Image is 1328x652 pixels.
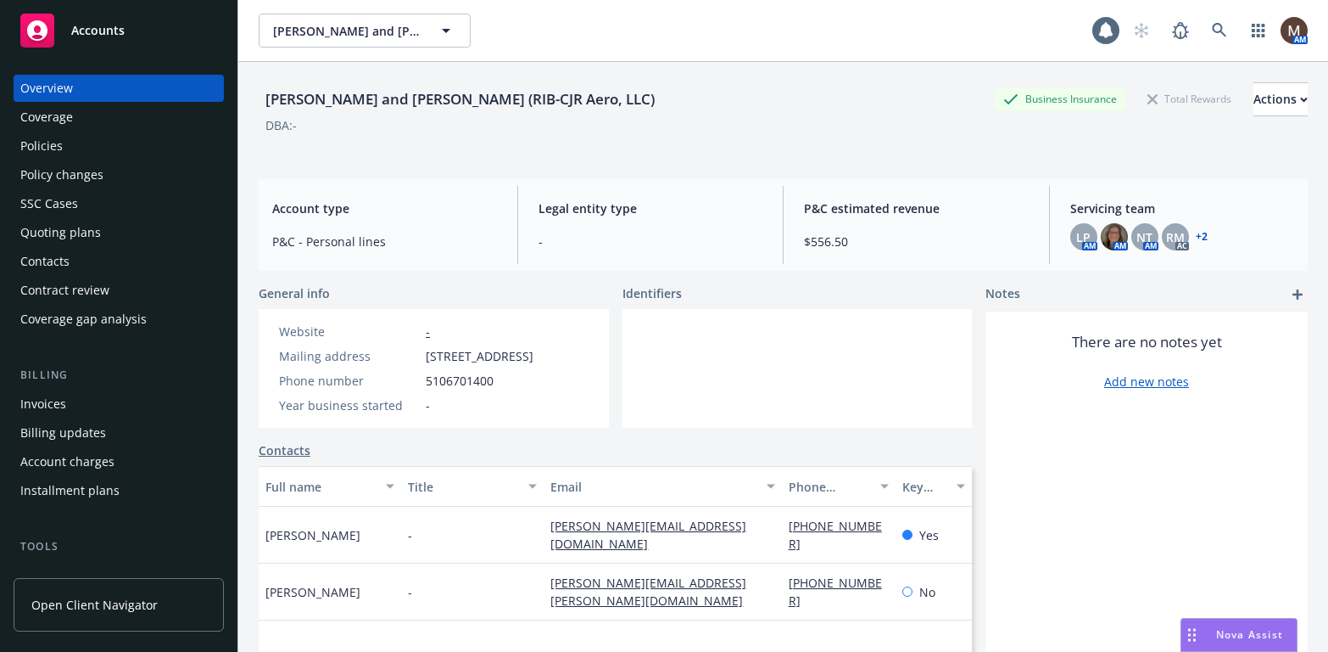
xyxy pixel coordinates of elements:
[902,478,946,496] div: Key contact
[804,233,1029,250] span: $556.50
[1242,14,1275,48] a: Switch app
[20,306,147,333] div: Coverage gap analysis
[272,233,497,250] span: P&C - Personal lines
[919,583,935,601] span: No
[14,248,224,275] a: Contacts
[273,22,420,40] span: [PERSON_NAME] and [PERSON_NAME] (RIB-CJR Aero, LLC)
[1281,17,1308,44] img: photo
[538,200,763,217] span: Legal entity type
[14,477,224,504] a: Installment plans
[14,391,224,418] a: Invoices
[1181,619,1202,651] div: Drag to move
[985,284,1020,305] span: Notes
[1287,284,1308,305] a: add
[789,575,882,609] a: [PHONE_NUMBER]
[20,132,63,160] div: Policies
[20,75,73,102] div: Overview
[20,161,103,188] div: Policy changes
[782,466,896,507] button: Phone number
[1163,14,1197,48] a: Report a Bug
[426,323,430,340] a: -
[408,526,412,544] span: -
[20,562,92,589] div: Manage files
[1076,228,1091,246] span: LP
[550,575,756,609] a: [PERSON_NAME][EMAIL_ADDRESS][PERSON_NAME][DOMAIN_NAME]
[14,161,224,188] a: Policy changes
[259,284,330,302] span: General info
[538,233,763,250] span: -
[259,14,471,48] button: [PERSON_NAME] and [PERSON_NAME] (RIB-CJR Aero, LLC)
[14,277,224,304] a: Contract review
[1216,627,1283,642] span: Nova Assist
[20,104,73,131] div: Coverage
[1253,83,1308,115] div: Actions
[550,478,756,496] div: Email
[259,466,401,507] button: Full name
[622,284,682,302] span: Identifiers
[14,7,224,54] a: Accounts
[14,190,224,217] a: SSC Cases
[20,391,66,418] div: Invoices
[20,248,70,275] div: Contacts
[408,478,518,496] div: Title
[426,372,494,390] span: 5106701400
[265,478,376,496] div: Full name
[789,478,871,496] div: Phone number
[1101,223,1128,250] img: photo
[14,132,224,160] a: Policies
[71,24,125,37] span: Accounts
[550,518,746,552] a: [PERSON_NAME][EMAIL_ADDRESS][DOMAIN_NAME]
[1070,200,1295,217] span: Servicing team
[259,88,661,110] div: [PERSON_NAME] and [PERSON_NAME] (RIB-CJR Aero, LLC)
[31,596,158,614] span: Open Client Navigator
[14,448,224,475] a: Account charges
[20,448,114,475] div: Account charges
[1202,14,1236,48] a: Search
[20,477,120,504] div: Installment plans
[426,396,430,414] span: -
[279,396,419,414] div: Year business started
[279,372,419,390] div: Phone number
[1180,618,1297,652] button: Nova Assist
[20,219,101,246] div: Quoting plans
[789,518,882,552] a: [PHONE_NUMBER]
[1136,228,1152,246] span: NT
[426,347,533,365] span: [STREET_ADDRESS]
[14,367,224,384] div: Billing
[804,200,1029,217] span: P&C estimated revenue
[20,277,109,304] div: Contract review
[1104,373,1189,391] a: Add new notes
[995,88,1125,110] div: Business Insurance
[1196,232,1208,242] a: +2
[20,419,106,447] div: Billing updates
[919,526,939,544] span: Yes
[20,190,78,217] div: SSC Cases
[544,466,781,507] button: Email
[1072,332,1222,352] span: There are no notes yet
[272,200,497,217] span: Account type
[14,538,224,555] div: Tools
[896,466,972,507] button: Key contact
[14,219,224,246] a: Quoting plans
[401,466,544,507] button: Title
[14,75,224,102] a: Overview
[1253,82,1308,116] button: Actions
[1124,14,1158,48] a: Start snowing
[265,116,297,134] div: DBA: -
[259,441,310,459] a: Contacts
[14,104,224,131] a: Coverage
[1139,88,1240,110] div: Total Rewards
[14,562,224,589] a: Manage files
[279,347,419,365] div: Mailing address
[1166,228,1185,246] span: RM
[408,583,412,601] span: -
[265,526,360,544] span: [PERSON_NAME]
[14,306,224,333] a: Coverage gap analysis
[279,323,419,340] div: Website
[265,583,360,601] span: [PERSON_NAME]
[14,419,224,447] a: Billing updates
